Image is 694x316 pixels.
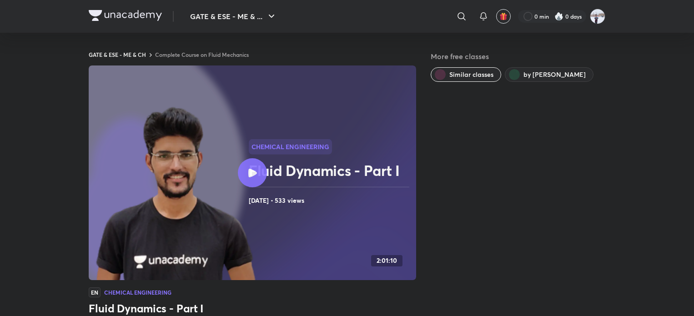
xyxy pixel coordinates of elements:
h5: More free classes [431,51,605,62]
h4: 2:01:10 [377,257,397,265]
span: EN [89,287,101,297]
img: Nikhil [590,9,605,24]
a: Complete Course on Fluid Mechanics [155,51,249,58]
a: GATE & ESE - ME & CH [89,51,146,58]
img: Company Logo [89,10,162,21]
h2: Fluid Dynamics - Part I [249,161,412,180]
h3: Fluid Dynamics - Part I [89,301,416,316]
a: Company Logo [89,10,162,23]
span: by Devendra Poonia [523,70,586,79]
button: GATE & ESE - ME & ... [185,7,282,25]
h4: [DATE] • 533 views [249,195,412,206]
button: avatar [496,9,511,24]
img: avatar [499,12,508,20]
button: by Devendra Poonia [505,67,593,82]
img: streak [554,12,563,21]
h4: Chemical Engineering [104,290,171,295]
span: Similar classes [449,70,493,79]
button: Similar classes [431,67,501,82]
